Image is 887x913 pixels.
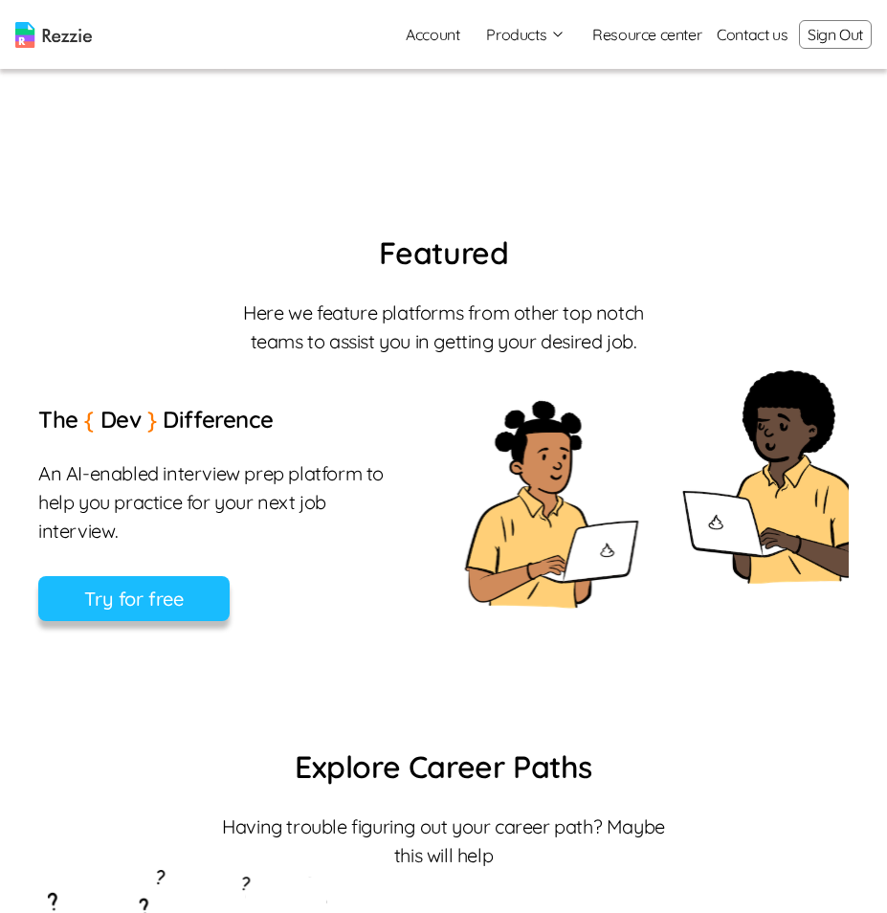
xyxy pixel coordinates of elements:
[38,744,849,790] p: Explore Career Paths
[38,459,406,546] p: An AI-enabled interview prep platform to help you practice for your next job interview.
[38,230,849,276] p: Featured
[390,15,475,54] a: Account
[486,23,565,46] button: Products
[592,23,701,46] a: Resource center
[38,588,230,607] a: Try for free
[38,402,406,436] p: The Dev Difference
[452,358,849,619] img: dev difference
[799,20,872,49] button: Sign Out
[15,22,92,48] img: logo
[216,813,671,870] p: Having trouble figuring out your career path? Maybe this will help
[38,576,230,621] button: Try for free
[147,405,157,434] span: }
[84,405,94,434] span: {
[717,23,787,46] a: Contact us
[216,299,671,356] p: Here we feature platforms from other top notch teams to assist you in getting your desired job.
